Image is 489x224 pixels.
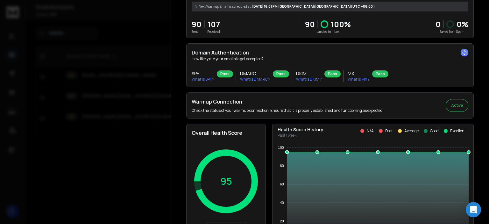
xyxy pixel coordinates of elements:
p: What is DKIM ? [296,77,322,82]
div: Pass [372,70,388,77]
h3: MX [348,70,370,77]
tspan: 60 [280,182,284,186]
p: 100 % [331,19,351,29]
div: Pass [324,70,341,77]
div: Pass [217,70,233,77]
tspan: 20 [280,219,284,223]
h3: DMARC [240,70,270,77]
tspan: 80 [280,164,284,168]
h3: DKIM [296,70,322,77]
p: 95 [220,176,232,187]
div: Pass [273,70,289,77]
h2: Warmup Connection [192,98,384,105]
p: Past 1 week [278,133,323,138]
p: Landed in Inbox [305,29,351,34]
h2: Domain Authentication [192,49,468,56]
h3: SPF [192,70,214,77]
p: Check the status of your warmup connection. Ensure that it is properly established and functionin... [192,108,384,113]
tspan: 40 [280,201,284,205]
p: 107 [207,19,220,29]
p: What is DMARC ? [240,77,270,82]
span: Next Warmup Email is scheduled at [199,4,251,9]
p: Average [404,128,419,134]
p: 90 [192,19,202,29]
button: Active [446,99,468,112]
p: What is SPF ? [192,77,214,82]
p: Saved from Spam [436,29,468,34]
strong: 0 [436,19,441,29]
p: Health Score History [278,126,323,133]
p: Good [430,128,439,134]
p: How likely are your emails to get accepted? [192,56,468,61]
p: N/A [367,128,374,134]
tspan: 100 [278,146,284,149]
p: Poor [385,128,393,134]
p: 0 % [457,19,468,29]
div: [DATE] 16:01 PM [GEOGRAPHIC_DATA]/[GEOGRAPHIC_DATA] (UTC +06:00 ) [192,2,468,11]
p: Excellent [450,128,466,134]
h2: Overall Health Score [192,129,260,137]
p: Sent [192,29,202,34]
p: What is MX ? [348,77,370,82]
p: Received [207,29,220,34]
p: 90 [305,19,315,29]
div: Open Intercom Messenger [466,202,481,217]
